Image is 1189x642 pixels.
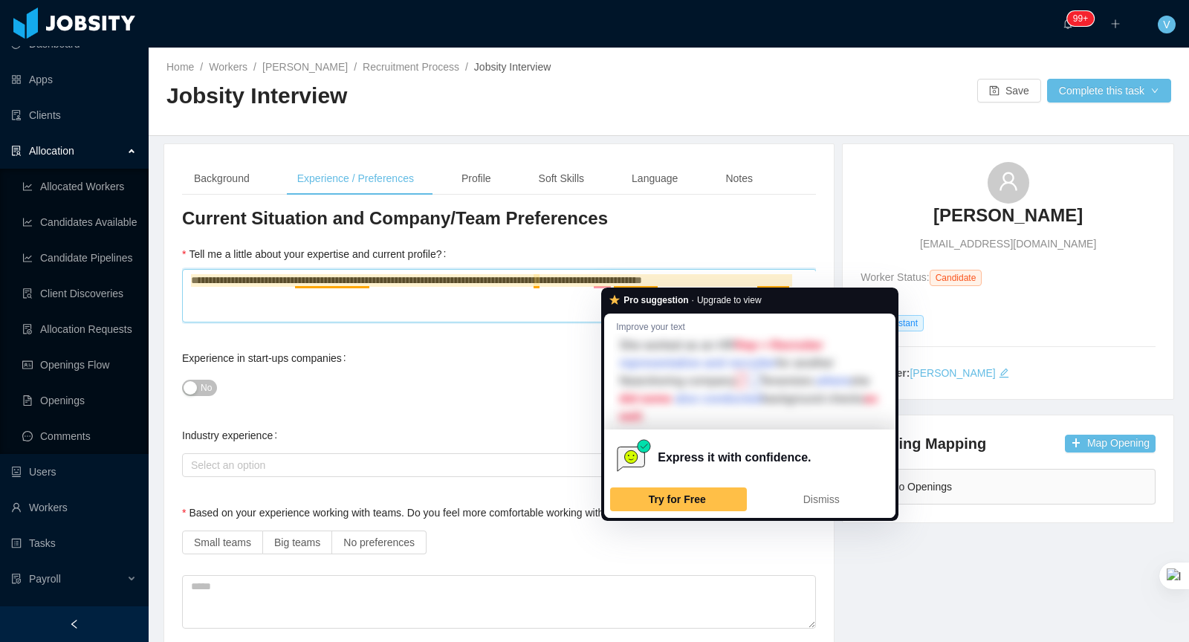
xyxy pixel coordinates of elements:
[22,207,137,237] a: icon: line-chartCandidates Available
[1163,16,1170,33] span: V
[29,573,61,585] span: Payroll
[22,243,137,273] a: icon: line-chartCandidate Pipelines
[11,528,137,558] a: icon: profileTasks
[22,314,137,344] a: icon: file-doneAllocation Requests
[527,162,596,195] div: Soft Skills
[11,574,22,584] i: icon: file-protect
[11,65,137,94] a: icon: appstoreApps
[933,204,1083,227] h3: [PERSON_NAME]
[910,367,995,379] a: [PERSON_NAME]
[1067,11,1094,26] sup: 907
[166,81,669,111] h2: Jobsity Interview
[274,536,320,548] span: Big teams
[182,269,817,322] textarea: To enrich screen reader interactions, please activate Accessibility in Grammarly extension settings
[861,433,986,454] h4: Opening Mapping
[998,171,1019,192] i: icon: user
[354,61,357,73] span: /
[930,270,982,286] span: Candidate
[182,380,217,396] button: Experience in start-ups companies
[11,146,22,156] i: icon: solution
[474,61,551,73] span: Jobsity Interview
[182,352,352,364] label: Experience in start-ups companies
[1065,435,1156,453] button: icon: plusMap Opening
[182,507,760,519] label: Based on your experience working with teams. Do you feel more comfortable working with larger tea...
[201,380,212,395] span: No
[194,536,251,548] span: Small teams
[861,470,1155,504] div: icon: rightNo Openings
[182,162,262,195] div: Background
[11,457,137,487] a: icon: robotUsers
[861,271,929,283] span: Worker Status:
[1063,19,1073,29] i: icon: bell
[999,368,1009,378] i: icon: edit
[209,61,247,73] a: Workers
[191,458,800,473] div: Select an option
[343,536,415,548] span: No preferences
[1110,19,1121,29] i: icon: plus
[262,61,348,73] a: [PERSON_NAME]
[29,145,74,157] span: Allocation
[22,421,137,451] a: icon: messageComments
[187,456,195,474] input: Industry experience
[465,61,468,73] span: /
[11,100,137,130] a: icon: auditClients
[450,162,503,195] div: Profile
[620,162,690,195] div: Language
[200,61,203,73] span: /
[22,279,137,308] a: icon: file-searchClient Discoveries
[285,162,426,195] div: Experience / Preferences
[363,61,459,73] a: Recruitment Process
[182,207,816,230] h3: Current Situation and Company/Team Preferences
[22,172,137,201] a: icon: line-chartAllocated Workers
[11,493,137,522] a: icon: userWorkers
[182,248,452,260] label: Tell me a little about your expertise and current profile?
[933,204,1083,236] a: [PERSON_NAME]
[22,386,137,415] a: icon: file-textOpenings
[1047,79,1171,103] button: Complete this taskicon: down
[920,236,1096,252] span: [EMAIL_ADDRESS][DOMAIN_NAME]
[713,162,765,195] div: Notes
[253,61,256,73] span: /
[22,350,137,380] a: icon: idcardOpenings Flow
[166,61,194,73] a: Home
[977,79,1041,103] button: icon: saveSave
[182,429,283,441] label: Industry experience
